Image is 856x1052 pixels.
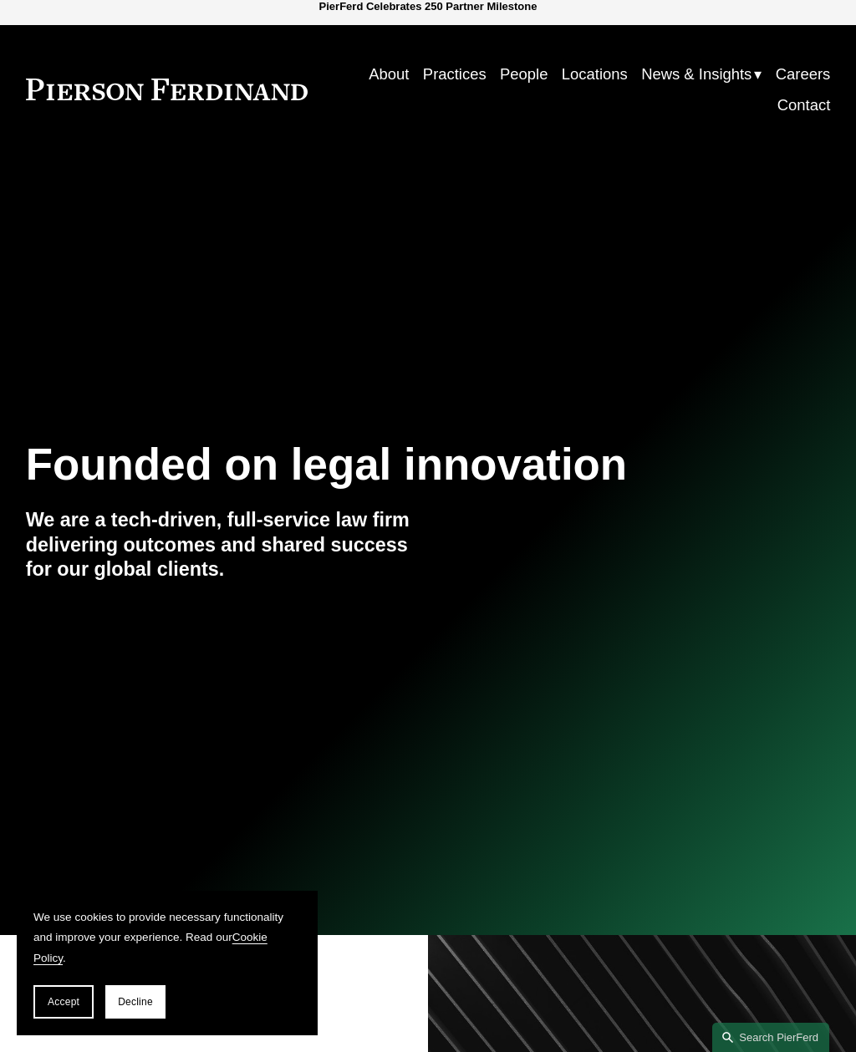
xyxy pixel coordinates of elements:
a: Cookie Policy [33,931,267,963]
a: Search this site [712,1023,829,1052]
p: We use cookies to provide necessary functionality and improve your experience. Read our . [33,907,301,968]
button: Decline [105,985,166,1019]
button: Accept [33,985,94,1019]
a: Practices [423,58,487,89]
a: About [369,58,409,89]
a: People [500,58,548,89]
span: Accept [48,996,79,1008]
section: Cookie banner [17,891,318,1035]
h4: We are a tech-driven, full-service law firm delivering outcomes and shared success for our global... [26,508,428,582]
span: Decline [118,996,153,1008]
a: Locations [562,58,628,89]
a: Contact [777,89,831,120]
a: folder dropdown [641,58,762,89]
span: News & Insights [641,60,752,88]
a: Careers [776,58,831,89]
h1: Founded on legal innovation [26,440,696,490]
